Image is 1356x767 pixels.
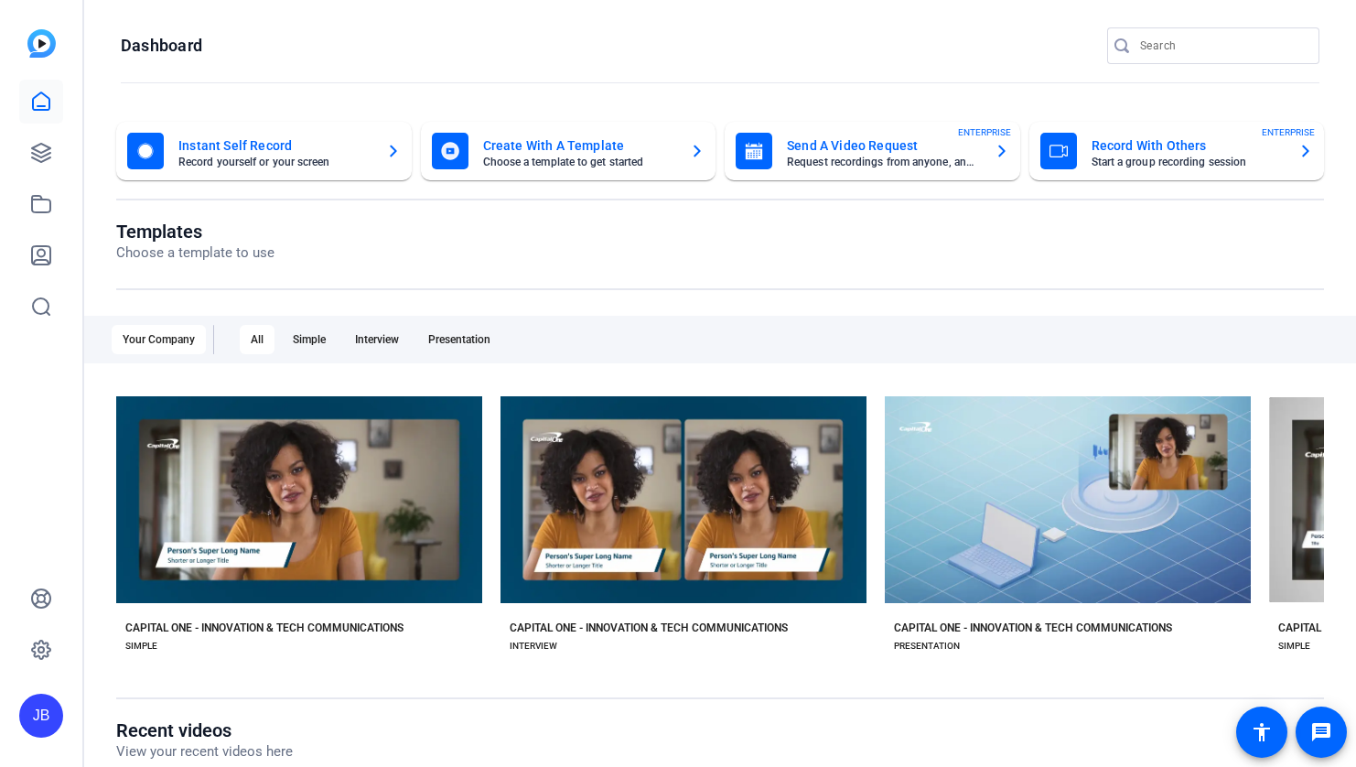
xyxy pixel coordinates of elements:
[116,243,274,264] p: Choose a template to use
[483,135,676,157] mat-card-title: Create With A Template
[483,157,676,167] mat-card-subtitle: Choose a template to get started
[1092,157,1285,167] mat-card-subtitle: Start a group recording session
[725,122,1020,180] button: Send A Video RequestRequest recordings from anyone, anywhereENTERPRISE
[112,325,206,354] div: Your Company
[417,325,501,354] div: Presentation
[125,639,157,654] div: SIMPLE
[894,639,960,654] div: PRESENTATION
[282,325,337,354] div: Simple
[421,122,716,180] button: Create With A TemplateChoose a template to get started
[344,325,410,354] div: Interview
[958,125,1011,139] span: ENTERPRISE
[1140,35,1305,57] input: Search
[178,135,371,157] mat-card-title: Instant Self Record
[125,621,404,635] div: CAPITAL ONE - INNOVATION & TECH COMMUNICATIONS
[116,221,274,243] h1: Templates
[116,122,412,180] button: Instant Self RecordRecord yourself or your screen
[787,157,980,167] mat-card-subtitle: Request recordings from anyone, anywhere
[510,621,788,635] div: CAPITAL ONE - INNOVATION & TECH COMMUNICATIONS
[1278,639,1310,654] div: SIMPLE
[510,639,557,654] div: INTERVIEW
[1029,122,1325,180] button: Record With OthersStart a group recording sessionENTERPRISE
[1310,721,1332,743] mat-icon: message
[894,621,1172,635] div: CAPITAL ONE - INNOVATION & TECH COMMUNICATIONS
[178,157,371,167] mat-card-subtitle: Record yourself or your screen
[787,135,980,157] mat-card-title: Send A Video Request
[116,741,293,762] p: View your recent videos here
[1251,721,1273,743] mat-icon: accessibility
[116,719,293,741] h1: Recent videos
[121,35,202,57] h1: Dashboard
[1262,125,1315,139] span: ENTERPRISE
[1092,135,1285,157] mat-card-title: Record With Others
[27,29,56,58] img: blue-gradient.svg
[240,325,274,354] div: All
[19,694,63,738] div: JB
